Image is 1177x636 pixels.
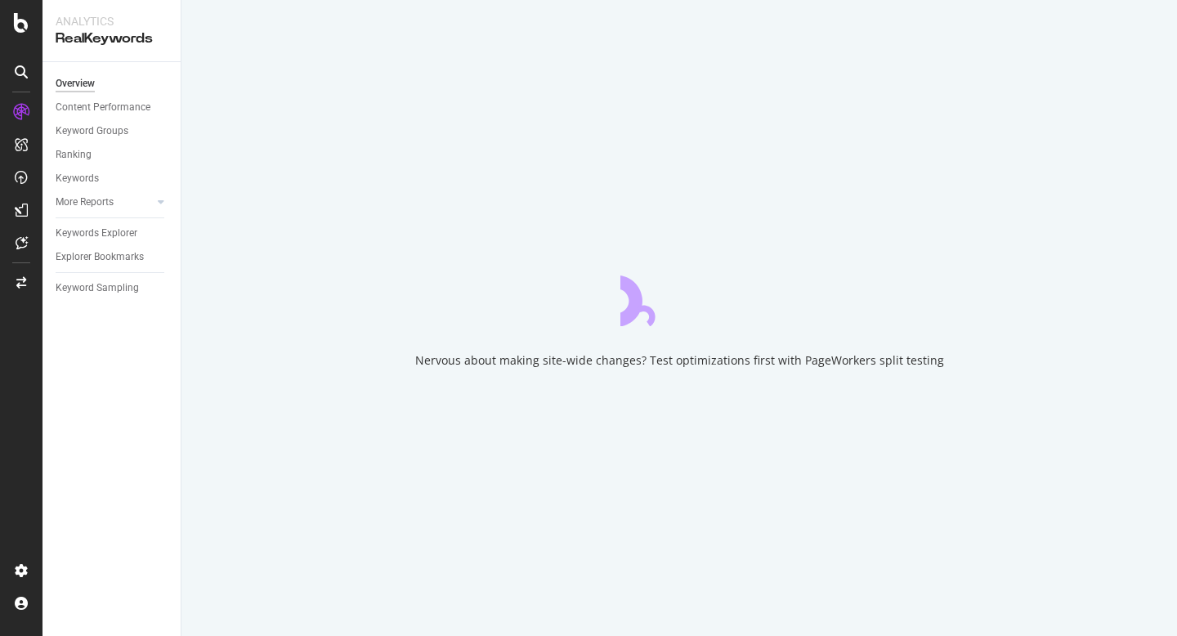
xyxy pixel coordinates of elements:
[56,99,150,116] div: Content Performance
[56,146,169,163] a: Ranking
[56,29,168,48] div: RealKeywords
[56,249,144,266] div: Explorer Bookmarks
[56,170,169,187] a: Keywords
[56,280,139,297] div: Keyword Sampling
[415,352,944,369] div: Nervous about making site-wide changes? Test optimizations first with PageWorkers split testing
[56,194,153,211] a: More Reports
[56,75,95,92] div: Overview
[620,267,738,326] div: animation
[56,225,137,242] div: Keywords Explorer
[56,249,169,266] a: Explorer Bookmarks
[56,194,114,211] div: More Reports
[56,280,169,297] a: Keyword Sampling
[56,123,169,140] a: Keyword Groups
[56,123,128,140] div: Keyword Groups
[56,99,169,116] a: Content Performance
[56,170,99,187] div: Keywords
[56,75,169,92] a: Overview
[56,146,92,163] div: Ranking
[56,13,168,29] div: Analytics
[56,225,169,242] a: Keywords Explorer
